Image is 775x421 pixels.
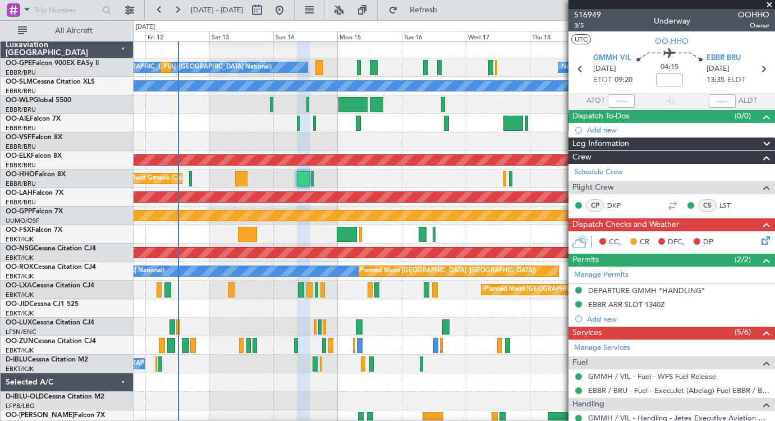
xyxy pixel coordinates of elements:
a: EBKT/KJK [6,365,34,373]
a: D-IBLU-OLDCessna Citation M2 [6,393,104,400]
span: DFC, [668,237,685,248]
a: EBKT/KJK [6,235,34,244]
span: (0/0) [735,110,751,122]
a: EBBR/BRU [6,106,36,114]
a: OO-FSXFalcon 7X [6,227,62,234]
a: EBBR/BRU [6,68,36,77]
span: [DATE] [593,63,616,75]
a: EBKT/KJK [6,309,34,318]
a: Manage Services [574,342,630,354]
span: 516949 [574,9,601,21]
span: OO-LXA [6,282,32,289]
a: OO-ZUNCessna Citation CJ4 [6,338,96,345]
a: D-IBLUCessna Citation M2 [6,356,88,363]
a: OO-LXACessna Citation CJ4 [6,282,94,289]
span: OO-LUX [6,319,32,326]
span: ALDT [739,95,757,107]
div: Add new [587,125,769,135]
div: Thu 18 [530,31,594,41]
button: All Aircraft [12,22,122,40]
span: ATOT [586,95,605,107]
span: OO-SLM [6,79,33,85]
a: EBBR/BRU [6,124,36,132]
a: LFPB/LBG [6,402,35,410]
div: No Crew [GEOGRAPHIC_DATA] ([GEOGRAPHIC_DATA] National) [561,59,749,76]
a: EBBR/BRU [6,198,36,207]
a: Schedule Crew [574,167,623,178]
span: CC, [609,237,621,248]
a: OO-ELKFalcon 8X [6,153,62,159]
span: OO-ELK [6,153,31,159]
span: OO-[PERSON_NAME] [6,412,74,419]
span: (5/6) [735,326,751,338]
span: OO-HHO [655,35,689,47]
div: Sat 13 [209,31,273,41]
a: EBBR/BRU [6,161,36,170]
span: D-IBLU [6,356,27,363]
span: OO-JID [6,301,29,308]
a: EBBR / BRU - Fuel - ExecuJet (Abelag) Fuel EBBR / BRU [588,386,769,395]
input: Trip Number [34,2,99,19]
span: Refresh [400,6,447,14]
span: Handling [572,398,604,411]
span: Permits [572,254,599,267]
span: OO-GPP [6,208,32,215]
a: UUMO/OSF [6,217,39,225]
div: Mon 15 [337,31,401,41]
span: D-IBLU-OLD [6,393,44,400]
span: (2/2) [735,254,751,266]
div: [DATE] [136,22,155,32]
span: 3/5 [574,21,601,30]
span: Leg Information [572,138,629,150]
div: Fri 12 [145,31,209,41]
span: OO-LAH [6,190,33,196]
span: OO-NSG [6,245,34,252]
a: EBKT/KJK [6,272,34,281]
div: No Crew [GEOGRAPHIC_DATA] ([GEOGRAPHIC_DATA] National) [84,59,272,76]
a: OO-AIEFalcon 7X [6,116,61,122]
span: Dispatch To-Dos [572,110,629,123]
span: OO-ZUN [6,338,34,345]
span: CR [640,237,649,248]
a: Manage Permits [574,269,629,281]
span: OO-VSF [6,134,31,141]
span: Dispatch Checks and Weather [572,218,679,231]
input: --:-- [608,94,635,108]
a: OO-HHOFalcon 8X [6,171,66,178]
div: Underway [654,15,690,27]
span: OOHHO [738,9,769,21]
div: Add new [587,314,769,324]
span: Owner [738,21,769,30]
a: EBKT/KJK [6,346,34,355]
div: EBBR ARR SLOT 1340Z [588,300,665,309]
div: Planned Maint [GEOGRAPHIC_DATA] ([GEOGRAPHIC_DATA]) [484,281,661,298]
div: Sun 14 [273,31,337,41]
button: Refresh [383,1,451,19]
a: OO-SLMCessna Citation XLS [6,79,95,85]
a: LFSN/ENC [6,328,36,336]
span: ETOT [593,75,612,86]
div: Wed 17 [466,31,530,41]
a: EBBR/BRU [6,180,36,188]
a: LST [719,200,745,210]
a: OO-GPEFalcon 900EX EASy II [6,60,99,67]
div: CP [586,199,604,212]
a: DKP [607,200,632,210]
div: Planned Maint [GEOGRAPHIC_DATA] ([GEOGRAPHIC_DATA] National) [164,59,367,76]
span: [DATE] - [DATE] [191,5,244,15]
span: ELDT [727,75,745,86]
a: OO-LAHFalcon 7X [6,190,63,196]
span: [DATE] [707,63,730,75]
span: Services [572,327,602,340]
span: EBBR BRU [707,53,741,64]
span: GMMH VIL [593,53,631,64]
a: OO-[PERSON_NAME]Falcon 7X [6,412,105,419]
span: Crew [572,151,591,164]
a: OO-WLPGlobal 5500 [6,97,71,104]
a: EBBR/BRU [6,143,36,151]
a: OO-LUXCessna Citation CJ4 [6,319,94,326]
span: Flight Crew [572,181,614,194]
span: OO-AIE [6,116,30,122]
span: All Aircraft [29,27,118,35]
button: UTC [571,34,591,44]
